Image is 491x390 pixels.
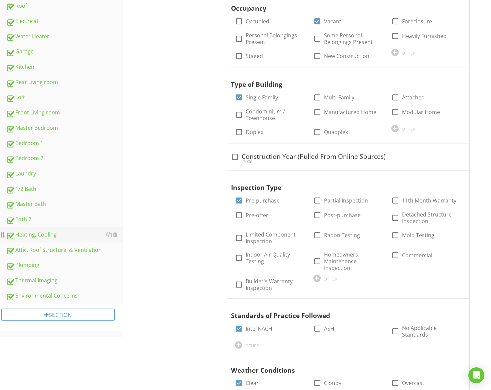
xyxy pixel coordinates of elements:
[6,185,123,193] div: 1/2 Bath
[6,2,123,10] div: Roof
[402,94,425,101] label: Attached
[246,197,280,204] label: Pre-purchase
[402,50,415,56] div: OTHER
[6,246,123,255] div: Attic, Roof Structure, & Ventilation
[246,32,305,45] label: Personal Belongings Present
[6,292,123,300] div: Environmental Concerns
[402,109,440,115] label: Modular Home
[324,129,348,135] label: Quadplex
[324,32,383,45] label: Some Personal Belongings Present
[6,154,123,163] div: Bedroom 2
[6,215,123,224] div: Bath 2
[324,251,383,271] label: Homeowners Maintenance Inspection
[6,200,123,209] div: Master Bath
[6,63,123,71] div: Kitchen
[246,278,305,291] label: Builder's Warranty Inspection
[6,276,123,285] div: Thermal Imaging
[324,232,360,239] label: Radon Testing
[6,231,123,239] div: Heating, Cooling
[402,18,432,25] label: Foreclosure
[324,94,354,101] label: Multi-Family
[6,124,123,132] div: Master Bedroom
[324,276,337,282] div: OTHER
[402,252,432,259] label: Commercial
[246,53,263,59] label: Staged
[246,231,305,245] label: Limited Component Inspection
[324,197,368,204] label: Partial Inspection
[402,232,434,239] label: Mold Testing
[6,108,123,117] div: Front Living room
[246,129,263,135] label: Duplex
[246,18,269,25] label: Occupied
[231,356,453,375] div: Weather Conditions
[246,325,274,332] label: InterNACHI
[6,32,123,41] div: Water Heater
[6,17,123,26] div: Electrical
[402,380,424,386] label: Overcast
[231,70,453,89] div: Type of Building
[324,380,341,386] label: Cloudy
[246,380,259,386] label: Clear
[324,109,376,115] label: Manufactured Home
[6,139,123,148] div: Bedroom 1
[324,212,361,219] label: Post-purchase
[246,108,305,121] label: Condominium / Townhouse
[231,301,453,321] div: Standards of Practice Followed
[324,325,336,332] label: ASHI
[6,93,123,102] div: Loft
[246,212,268,219] label: Pre-offer
[6,47,123,56] div: Garage
[246,251,305,265] label: Indoor Air Quality Testing
[6,169,123,178] div: Laundry
[324,18,341,25] label: Vacant
[402,197,456,204] label: 11th Month Warranty
[231,159,465,164] div: 2006
[402,211,461,225] label: Detached Structure Inspection
[1,309,115,321] div: Section
[245,343,259,348] div: OTHER
[402,126,415,132] div: OTHER
[402,325,461,338] label: No Applicable Standards
[6,78,123,87] div: Rear Living room
[324,53,369,59] label: New Construction
[468,367,484,383] div: Open Intercom Messenger
[402,33,447,39] label: Heavily Furnished
[246,94,278,101] label: Single Family
[231,173,453,193] div: Inspection Type
[6,261,123,270] div: Plumbing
